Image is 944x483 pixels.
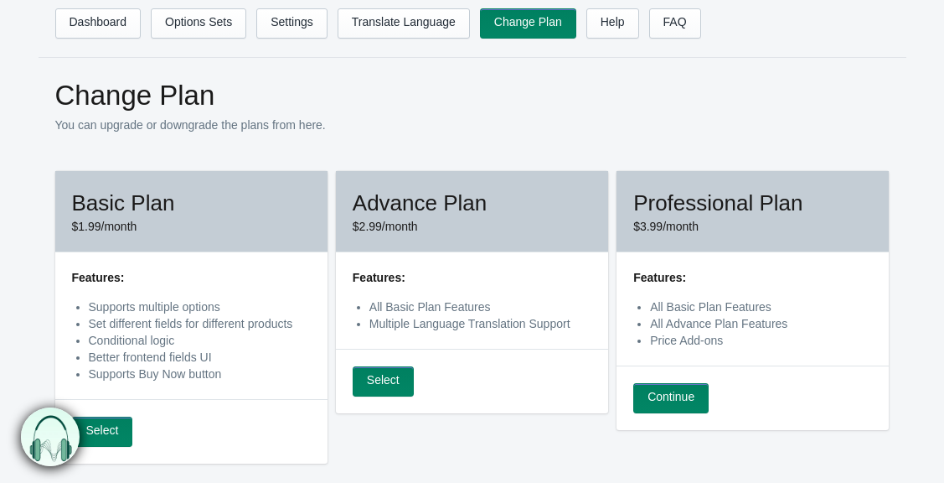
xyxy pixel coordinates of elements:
span: $1.99/month [72,220,137,233]
a: Select [353,366,414,397]
li: Price Add-ons [650,332,872,349]
h2: Basic Plan [72,188,311,218]
span: $2.99/month [353,220,418,233]
li: Set different fields for different products [89,315,311,332]
h1: Change Plan [55,79,890,112]
li: All Advance Plan Features [650,315,872,332]
p: You can upgrade or downgrade the plans from here. [55,117,890,133]
li: All Basic Plan Features [650,299,872,315]
li: Supports multiple options [89,299,311,315]
a: Select [72,417,133,447]
a: Settings [256,8,328,39]
h2: Advance Plan [353,188,591,218]
li: Multiple Language Translation Support [369,315,591,332]
h2: Professional Plan [633,188,872,218]
a: Change Plan [480,8,576,39]
img: bxm.png [22,408,80,467]
li: All Basic Plan Features [369,299,591,315]
a: Dashboard [55,8,142,39]
span: $3.99/month [633,220,699,233]
a: Options Sets [151,8,246,39]
li: Conditional logic [89,332,311,349]
a: Translate Language [338,8,470,39]
a: Continue [633,383,709,413]
li: Supports Buy Now button [89,366,311,382]
a: Help [586,8,639,39]
strong: Features: [633,271,686,284]
li: Better frontend fields UI [89,349,311,366]
strong: Features: [353,271,405,284]
strong: Features: [72,271,125,284]
a: FAQ [649,8,701,39]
